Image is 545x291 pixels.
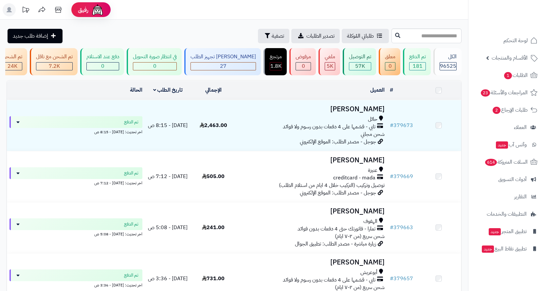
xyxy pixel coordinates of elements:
[296,53,311,61] div: مرفوض
[148,121,188,129] span: [DATE] - 8:15 ص
[202,275,225,282] span: 731.00
[124,221,138,227] span: تم الدفع
[385,53,395,61] div: معلق
[220,62,227,70] span: 27
[153,86,183,94] a: تاريخ الطلب
[370,86,385,94] a: العميل
[202,224,225,231] span: 241.00
[183,48,262,75] a: [PERSON_NAME] تجهيز الطلب 27
[390,275,393,282] span: #
[390,275,413,282] a: #379657
[480,88,528,97] span: المراجعات والأسئلة
[300,138,376,146] span: جوجل - مصدر الطلب: الموقع الإلكتروني
[200,121,227,129] span: 2,463.00
[472,137,541,153] a: وآتس آبجديد
[202,173,225,180] span: 505.00
[283,123,375,131] span: تابي - قسّمها على 4 دفعات بدون رسوم ولا فوائد
[495,140,527,149] span: وآتس آب
[295,240,376,248] span: زيارة مباشرة - مصدر الطلب: تطبيق الجوال
[492,53,528,63] span: الأقسام والمنتجات
[87,63,119,70] div: 0
[9,281,142,288] div: اخر تحديث: [DATE] - 3:36 ص
[125,48,183,75] a: في انتظار صورة التحويل 0
[472,189,541,205] a: التقارير
[482,246,494,253] span: جديد
[472,224,541,239] a: تطبيق المتجرجديد
[298,225,375,233] span: تمارا - فاتورتك حتى 4 دفعات بدون فوائد
[239,208,385,215] h3: [PERSON_NAME]
[124,170,138,176] span: تم الدفع
[78,6,88,14] span: رفيق
[8,29,63,43] a: إضافة طلب جديد
[472,172,541,187] a: أدوات التسويق
[390,86,393,94] a: #
[492,106,501,114] span: 2
[347,32,374,40] span: طلباتي المُوكلة
[36,53,73,61] div: تم الشحن مع ناقل
[349,53,371,61] div: تم التوصيل
[306,32,335,40] span: تصدير الطلبات
[389,62,392,70] span: 0
[317,48,341,75] a: ملغي 5K
[472,102,541,118] a: طلبات الإرجاع2
[191,63,256,70] div: 27
[133,63,176,70] div: 0
[327,62,333,70] span: 5K
[481,89,491,97] span: 23
[409,63,426,70] div: 181
[472,67,541,83] a: الطلبات1
[270,53,282,61] div: مرتجع
[239,259,385,266] h3: [PERSON_NAME]
[130,86,142,94] a: الحالة
[413,62,423,70] span: 181
[355,62,365,70] span: 57K
[239,105,385,113] h3: [PERSON_NAME]
[148,224,188,231] span: [DATE] - 5:08 ص
[440,62,456,70] span: 96525
[86,53,119,61] div: دفع عند الاستلام
[239,156,385,164] h3: [PERSON_NAME]
[498,175,527,184] span: أدوات التسويق
[325,63,335,70] div: 4997
[148,173,188,180] span: [DATE] - 7:12 ص
[492,105,528,115] span: طلبات الإرجاع
[514,192,527,201] span: التقارير
[363,218,377,225] span: الهفوف
[500,7,539,21] img: logo-2.png
[504,72,512,80] span: 1
[2,53,22,61] div: تم الشحن
[270,62,282,70] span: 1.8K
[349,63,371,70] div: 57031
[79,48,125,75] a: دفع عند الاستلام 0
[514,123,527,132] span: العملاء
[390,121,413,129] a: #379673
[133,53,177,61] div: في انتظار صورة التحويل
[390,173,413,180] a: #379669
[489,228,501,235] span: جديد
[9,128,142,135] div: اخر تحديث: [DATE] - 8:15 ص
[472,154,541,170] a: السلات المتروكة614
[9,230,142,237] div: اخر تحديث: [DATE] - 5:08 ص
[191,53,256,61] div: [PERSON_NAME] تجهيز الطلب
[3,63,22,70] div: 24019
[302,62,305,70] span: 0
[341,48,377,75] a: تم التوصيل 57K
[17,3,34,18] a: تحديثات المنصة
[49,62,60,70] span: 7.2K
[472,33,541,48] a: لوحة التحكم
[13,32,48,40] span: إضافة طلب جديد
[487,209,527,219] span: التطبيقات والخدمات
[270,63,282,70] div: 1841
[484,158,497,166] span: 614
[300,189,376,197] span: جوجل - مصدر الطلب: الموقع الإلكتروني
[291,29,340,43] a: تصدير الطلبات
[390,173,393,180] span: #
[9,179,142,186] div: اخر تحديث: [DATE] - 7:12 ص
[440,53,457,61] div: الكل
[325,53,335,61] div: ملغي
[472,206,541,222] a: التطبيقات والخدمات
[481,244,527,253] span: تطبيق نقاط البيع
[36,63,72,70] div: 7222
[503,36,528,45] span: لوحة التحكم
[472,119,541,135] a: العملاء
